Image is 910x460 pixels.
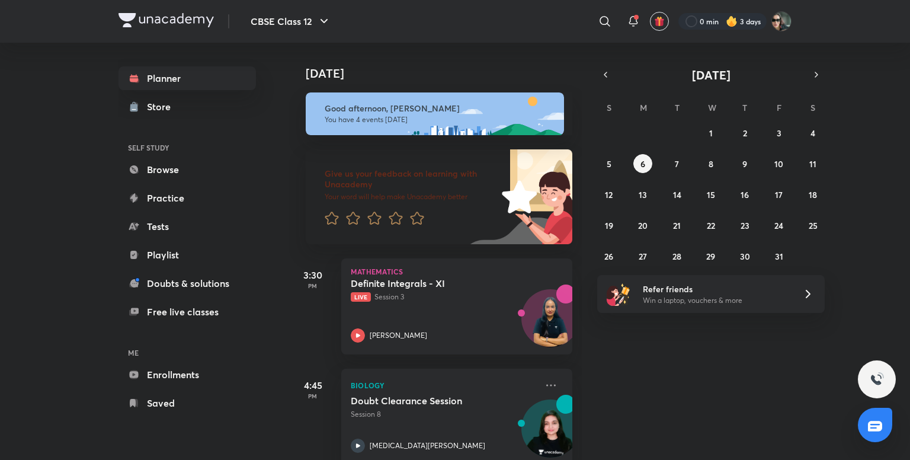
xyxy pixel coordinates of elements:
button: CBSE Class 12 [243,9,338,33]
abbr: October 5, 2025 [607,158,611,170]
button: October 14, 2025 [668,185,687,204]
abbr: October 2, 2025 [743,127,747,139]
a: Enrollments [118,363,256,386]
button: October 4, 2025 [803,123,822,142]
abbr: October 17, 2025 [775,189,783,200]
h5: 4:45 [289,378,337,392]
abbr: October 20, 2025 [638,220,648,231]
a: Doubts & solutions [118,271,256,295]
h6: Good afternoon, [PERSON_NAME] [325,103,553,114]
h5: 3:30 [289,268,337,282]
abbr: Friday [777,102,781,113]
abbr: October 18, 2025 [809,189,817,200]
a: Playlist [118,243,256,267]
button: October 28, 2025 [668,247,687,266]
p: Mathematics [351,268,563,275]
abbr: October 16, 2025 [741,189,749,200]
a: Planner [118,66,256,90]
img: ttu [870,372,884,386]
button: October 1, 2025 [701,123,720,142]
a: Store [118,95,256,119]
button: October 30, 2025 [735,247,754,266]
button: [DATE] [614,66,808,83]
abbr: October 4, 2025 [810,127,815,139]
p: You have 4 events [DATE] [325,115,553,124]
abbr: October 21, 2025 [673,220,681,231]
p: Biology [351,378,537,392]
a: Free live classes [118,300,256,324]
abbr: October 3, 2025 [777,127,781,139]
h4: [DATE] [306,66,584,81]
abbr: October 15, 2025 [707,189,715,200]
p: PM [289,282,337,289]
button: October 23, 2025 [735,216,754,235]
span: [DATE] [692,67,730,83]
abbr: October 25, 2025 [809,220,818,231]
button: October 27, 2025 [633,247,652,266]
button: October 8, 2025 [701,154,720,173]
button: October 26, 2025 [600,247,619,266]
abbr: October 27, 2025 [639,251,647,262]
abbr: October 1, 2025 [709,127,713,139]
button: October 12, 2025 [600,185,619,204]
abbr: October 23, 2025 [741,220,749,231]
button: October 11, 2025 [803,154,822,173]
abbr: Thursday [742,102,747,113]
p: [MEDICAL_DATA][PERSON_NAME] [370,440,485,451]
button: avatar [650,12,669,31]
button: October 3, 2025 [770,123,789,142]
h6: Refer friends [643,283,789,295]
abbr: October 14, 2025 [673,189,681,200]
img: feedback_image [462,149,572,244]
abbr: Wednesday [708,102,716,113]
abbr: October 10, 2025 [774,158,783,170]
div: Store [147,100,178,114]
button: October 17, 2025 [770,185,789,204]
p: Session 8 [351,409,537,420]
button: October 21, 2025 [668,216,687,235]
button: October 18, 2025 [803,185,822,204]
button: October 13, 2025 [633,185,652,204]
p: Session 3 [351,292,537,302]
a: Browse [118,158,256,181]
abbr: October 24, 2025 [774,220,783,231]
abbr: October 7, 2025 [675,158,679,170]
a: Company Logo [118,13,214,30]
img: referral [607,282,630,306]
button: October 5, 2025 [600,154,619,173]
abbr: October 29, 2025 [706,251,715,262]
abbr: Saturday [810,102,815,113]
abbr: Tuesday [675,102,680,113]
button: October 9, 2025 [735,154,754,173]
abbr: October 31, 2025 [775,251,783,262]
abbr: Sunday [607,102,611,113]
button: October 2, 2025 [735,123,754,142]
abbr: October 26, 2025 [604,251,613,262]
button: October 20, 2025 [633,216,652,235]
img: streak [726,15,738,27]
abbr: Monday [640,102,647,113]
abbr: October 6, 2025 [640,158,645,170]
button: October 19, 2025 [600,216,619,235]
a: Saved [118,391,256,415]
button: October 16, 2025 [735,185,754,204]
h6: ME [118,343,256,363]
p: [PERSON_NAME] [370,330,427,341]
img: afternoon [306,92,564,135]
a: Practice [118,186,256,210]
img: avatar [654,16,665,27]
abbr: October 9, 2025 [742,158,747,170]
h6: Give us your feedback on learning with Unacademy [325,168,498,190]
abbr: October 28, 2025 [672,251,681,262]
abbr: October 11, 2025 [809,158,816,170]
span: Live [351,292,371,302]
h6: SELF STUDY [118,138,256,158]
button: October 15, 2025 [701,185,720,204]
img: Avatar [522,296,579,353]
button: October 25, 2025 [803,216,822,235]
button: October 10, 2025 [770,154,789,173]
button: October 6, 2025 [633,154,652,173]
button: October 31, 2025 [770,247,789,266]
abbr: October 12, 2025 [605,189,613,200]
p: Your word will help make Unacademy better [325,192,498,202]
